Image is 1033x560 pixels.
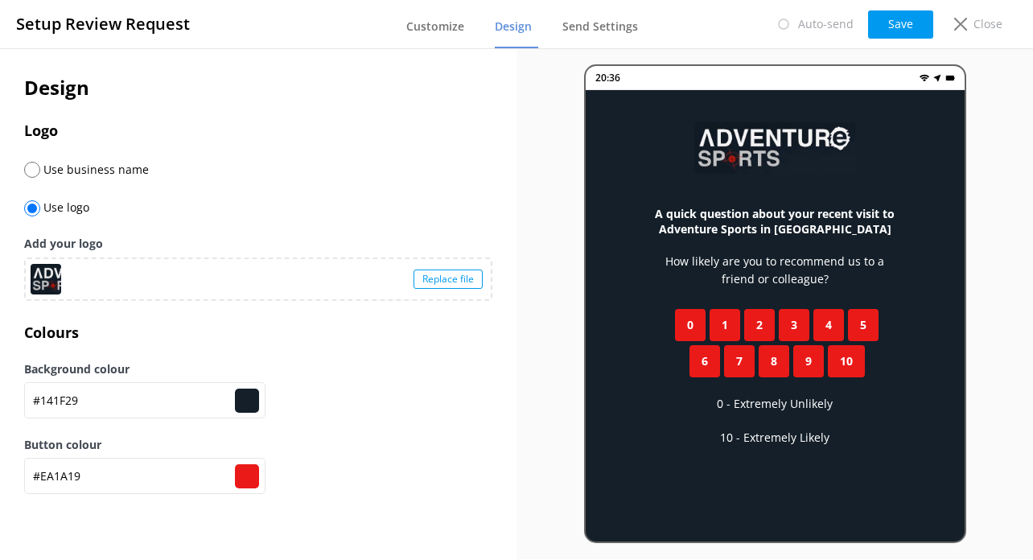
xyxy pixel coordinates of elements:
[40,162,149,177] span: Use business name
[805,352,812,370] span: 9
[650,206,900,237] h3: A quick question about your recent visit to Adventure Sports in [GEOGRAPHIC_DATA]
[24,72,492,103] h2: Design
[720,429,829,447] p: 10 - Extremely Likely
[736,352,743,370] span: 7
[24,235,492,253] label: Add your logo
[16,11,190,37] h3: Setup Review Request
[920,73,929,83] img: wifi.png
[840,352,853,370] span: 10
[562,19,638,35] span: Send Settings
[40,200,89,215] span: Use logo
[868,10,933,39] button: Save
[595,70,620,85] p: 20:36
[717,395,833,413] p: 0 - Extremely Unlikely
[722,316,728,334] span: 1
[650,253,900,289] p: How likely are you to recommend us to a friend or colleague?
[702,352,708,370] span: 6
[932,73,942,83] img: near-me.png
[825,316,832,334] span: 4
[414,270,483,289] div: Replace file
[24,119,492,142] h3: Logo
[860,316,866,334] span: 5
[495,19,532,35] span: Design
[24,360,492,378] label: Background colour
[756,316,763,334] span: 2
[24,321,492,344] h3: Colours
[406,19,464,35] span: Customize
[24,436,492,454] label: Button colour
[687,316,693,334] span: 0
[694,122,855,174] img: 800-1754374920.jpg
[973,15,1002,33] p: Close
[798,15,854,33] p: Auto-send
[945,73,955,83] img: battery.png
[791,316,797,334] span: 3
[771,352,777,370] span: 8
